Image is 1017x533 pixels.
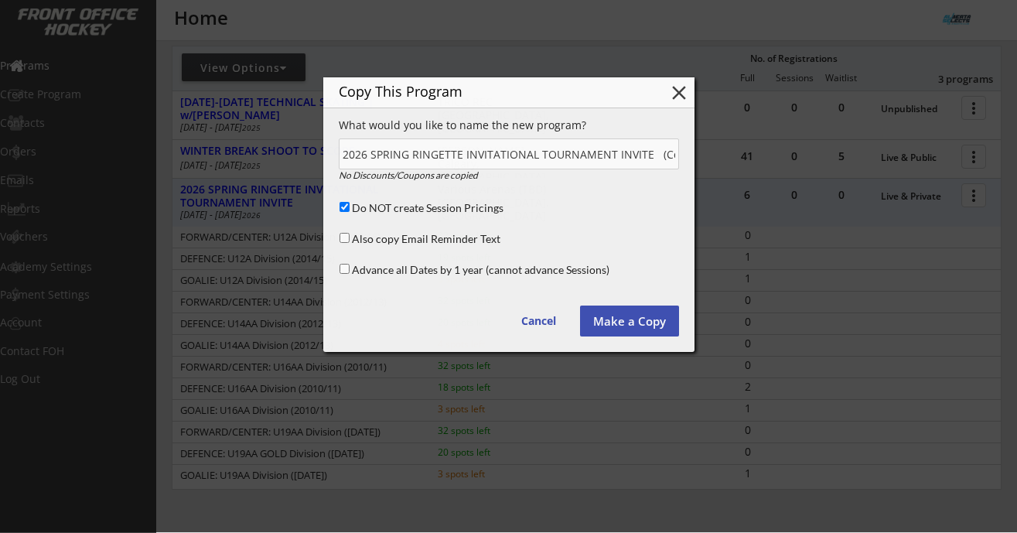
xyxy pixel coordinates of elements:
button: Cancel [506,306,572,337]
label: Advance all Dates by 1 year (cannot advance Sessions) [352,263,609,276]
label: Also copy Email Reminder Text [352,232,500,245]
div: No Discounts/Coupons are copied [339,171,567,180]
button: Make a Copy [580,306,679,337]
label: Do NOT create Session Pricings [352,201,503,214]
div: Copy This Program [339,84,643,98]
button: close [667,81,691,104]
div: What would you like to name the new program? [339,120,679,131]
